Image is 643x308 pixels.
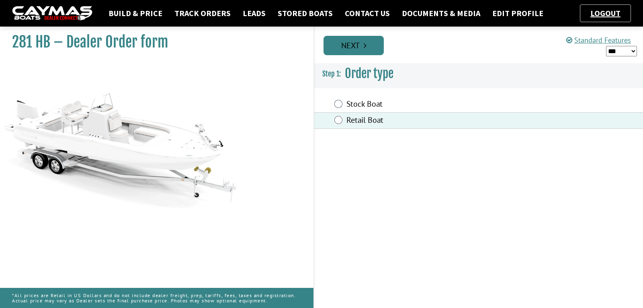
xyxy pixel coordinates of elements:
a: Stored Boats [274,8,337,19]
img: caymas-dealer-connect-2ed40d3bc7270c1d8d7ffb4b79bf05adc795679939227970def78ec6f6c03838.gif [12,6,92,21]
a: Documents & Media [398,8,484,19]
a: Contact Us [341,8,394,19]
a: Build & Price [104,8,166,19]
label: Stock Boat [346,99,524,111]
a: Edit Profile [488,8,547,19]
a: Leads [239,8,270,19]
label: Retail Boat [346,115,524,127]
h1: 281 HB – Dealer Order form [12,33,293,51]
a: Logout [586,8,625,18]
a: Track Orders [170,8,235,19]
ul: Pagination [321,35,643,55]
a: Next [324,36,384,55]
p: *All prices are Retail in US Dollars and do not include dealer freight, prep, tariffs, fees, taxe... [12,289,301,307]
a: Standard Features [566,35,631,45]
h3: Order type [314,59,643,89]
